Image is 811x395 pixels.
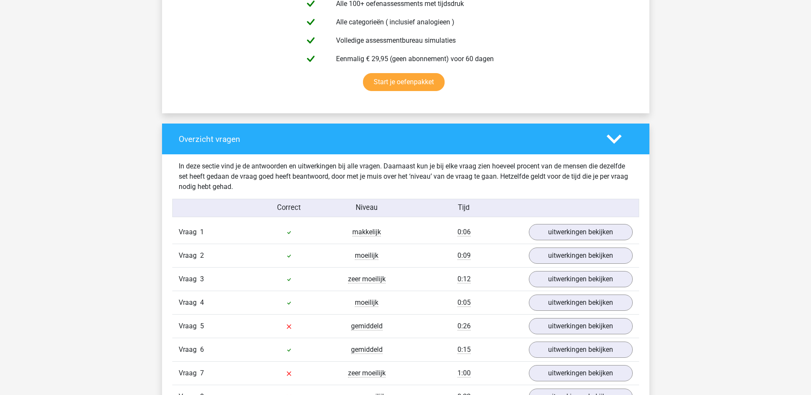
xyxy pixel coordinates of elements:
span: 6 [200,345,204,354]
a: Start je oefenpakket [363,73,445,91]
span: Vraag [179,368,200,378]
div: In deze sectie vind je de antwoorden en uitwerkingen bij alle vragen. Daarnaast kun je bij elke v... [172,161,639,192]
span: Vraag [179,345,200,355]
span: Vraag [179,274,200,284]
span: gemiddeld [351,345,383,354]
span: 1:00 [457,369,471,377]
a: uitwerkingen bekijken [529,295,633,311]
span: 0:05 [457,298,471,307]
span: gemiddeld [351,322,383,330]
span: Vraag [179,298,200,308]
div: Niveau [328,203,406,213]
div: Correct [250,203,328,213]
a: uitwerkingen bekijken [529,224,633,240]
span: 3 [200,275,204,283]
a: uitwerkingen bekijken [529,318,633,334]
h4: Overzicht vragen [179,134,594,144]
span: zeer moeilijk [348,275,386,283]
span: Vraag [179,251,200,261]
span: 1 [200,228,204,236]
span: zeer moeilijk [348,369,386,377]
span: Vraag [179,321,200,331]
a: uitwerkingen bekijken [529,248,633,264]
span: moeilijk [355,298,378,307]
a: uitwerkingen bekijken [529,271,633,287]
a: uitwerkingen bekijken [529,342,633,358]
span: 5 [200,322,204,330]
a: uitwerkingen bekijken [529,365,633,381]
span: Vraag [179,227,200,237]
div: Tijd [405,203,522,213]
span: moeilijk [355,251,378,260]
span: 4 [200,298,204,307]
span: 0:26 [457,322,471,330]
span: 7 [200,369,204,377]
span: 0:09 [457,251,471,260]
span: 0:12 [457,275,471,283]
span: 0:15 [457,345,471,354]
span: 2 [200,251,204,259]
span: 0:06 [457,228,471,236]
span: makkelijk [352,228,381,236]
